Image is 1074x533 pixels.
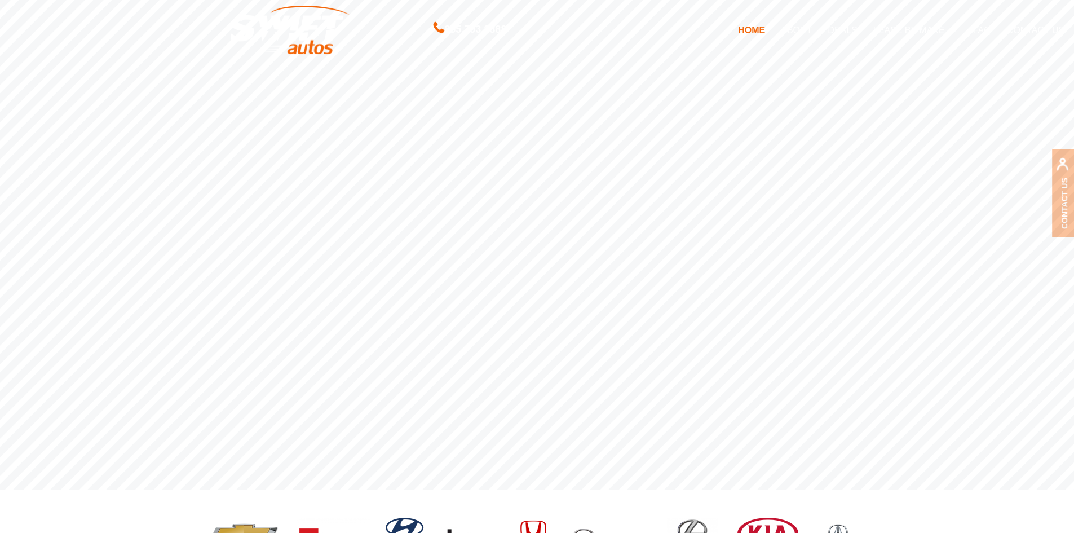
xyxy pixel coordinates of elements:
[820,18,865,42] a: DEALS
[965,18,999,42] a: FAQ
[730,18,773,42] a: HOME
[865,18,965,42] a: LEASE BY MAKE
[444,21,506,38] span: 855.793.2888
[434,25,506,34] a: 855.793.2888
[999,18,1073,42] a: CONTACT US
[773,18,820,42] a: ABOUT
[231,6,350,55] img: Swift Autos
